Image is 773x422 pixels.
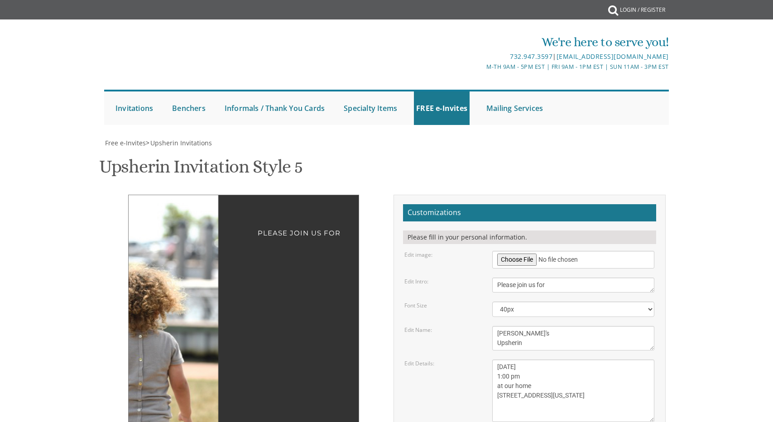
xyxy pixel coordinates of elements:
[404,360,434,367] label: Edit Details:
[150,139,212,147] span: Upsherin Invitations
[404,251,432,259] label: Edit image:
[99,157,302,183] h1: Upsherin Invitation Style 5
[170,91,208,125] a: Benchers
[492,360,654,422] textarea: [DATE] 1:00 pm at our home [STREET_ADDRESS][US_STATE]
[149,139,212,147] a: Upsherin Invitations
[404,278,428,285] label: Edit Intro:
[403,230,656,244] div: Please fill in your personal information.
[492,278,654,293] textarea: Please join us for
[104,139,146,147] a: Free e-Invites
[492,326,654,350] textarea: [PERSON_NAME]'s Upsherin
[222,91,327,125] a: Informals / Thank You Cards
[293,33,669,51] div: We're here to serve you!
[404,326,432,334] label: Edit Name:
[293,62,669,72] div: M-Th 9am - 5pm EST | Fri 9am - 1pm EST | Sun 11am - 3pm EST
[293,51,669,62] div: |
[403,204,656,221] h2: Customizations
[146,139,212,147] span: >
[414,91,470,125] a: FREE e-Invites
[147,213,341,240] div: Please join us for
[341,91,399,125] a: Specialty Items
[557,52,669,61] a: [EMAIL_ADDRESS][DOMAIN_NAME]
[113,91,155,125] a: Invitations
[510,52,552,61] a: 732.947.3597
[105,139,146,147] span: Free e-Invites
[231,195,232,196] img: ACwAAAAAAQABAAACADs=
[404,302,427,309] label: Font Size
[484,91,545,125] a: Mailing Services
